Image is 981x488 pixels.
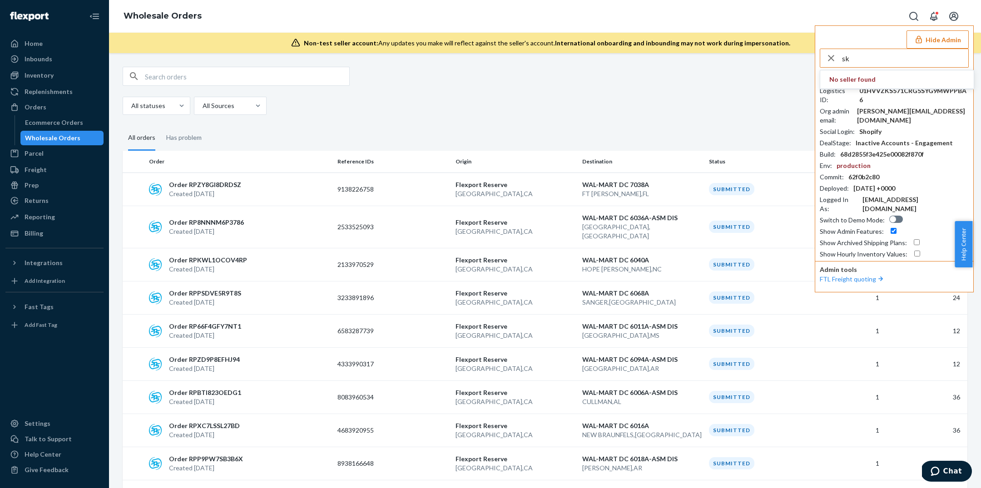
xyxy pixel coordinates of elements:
[820,127,855,136] div: Social Login :
[862,195,969,213] div: [EMAIL_ADDRESS][DOMAIN_NAME]
[853,184,895,193] div: [DATE] +0000
[166,126,202,149] div: Has problem
[824,314,883,347] td: 1
[337,222,410,232] p: 2533525093
[883,281,967,314] td: 24
[820,138,851,148] div: DealStage :
[883,380,967,414] td: 36
[169,421,240,430] p: Order RPXC7LSSL27BD
[709,391,754,403] div: Submitted
[25,434,72,444] div: Talk to Support
[5,68,104,83] a: Inventory
[582,265,702,274] p: HOPE [PERSON_NAME] , NC
[456,265,575,274] p: [GEOGRAPHIC_DATA] , CA
[5,300,104,314] button: Fast Tags
[169,430,240,439] p: Created [DATE]
[5,432,104,446] button: Talk to Support
[842,49,968,67] input: Search or paste seller ID
[169,454,243,463] p: Order RPP9PW7SB3B6X
[25,118,83,127] div: Ecommerce Orders
[582,454,702,463] p: WAL-MART DC 6018A-ASM DIS
[582,397,702,406] p: CULLMAN , AL
[304,39,790,48] div: Any updates you make will reflect against the seller's account.
[582,289,702,298] p: WAL-MART DC 6068A
[25,54,52,64] div: Inbounds
[169,256,247,265] p: Order RPKWL1OCOV4RP
[456,421,575,430] p: Flexport Reserve
[456,218,575,227] p: Flexport Reserve
[337,260,410,269] p: 2133970529
[709,358,754,370] div: Submitted
[820,238,907,247] div: Show Archived Shipping Plans :
[955,221,972,267] button: Help Center
[20,131,104,145] a: Wholesale Orders
[582,430,702,439] p: NEW BRAUNFELS , [GEOGRAPHIC_DATA]
[820,184,849,193] div: Deployed :
[456,289,575,298] p: Flexport Reserve
[25,165,47,174] div: Freight
[5,463,104,477] button: Give Feedback
[883,447,967,480] td: 12
[456,322,575,331] p: Flexport Reserve
[820,173,844,182] div: Commit :
[169,322,241,331] p: Order RP66F4GFY7NT1
[582,421,702,430] p: WAL-MART DC 6016A
[824,414,883,447] td: 1
[582,298,702,307] p: SANGER , [GEOGRAPHIC_DATA]
[169,180,241,189] p: Order RPZY8GI8DRDSZ
[582,364,702,373] p: [GEOGRAPHIC_DATA] , AR
[857,107,969,125] div: [PERSON_NAME][EMAIL_ADDRESS][DOMAIN_NAME]
[840,150,924,159] div: 68d2855f3e425e00082f870f
[149,325,162,337] img: sps-commerce logo
[5,100,104,114] a: Orders
[25,196,49,205] div: Returns
[709,183,754,195] div: Submitted
[337,426,410,435] p: 4683920955
[824,347,883,380] td: 1
[304,39,378,47] span: Non-test seller account:
[709,291,754,304] div: Submitted
[709,424,754,436] div: Submitted
[582,388,702,397] p: WAL-MART DC 6006A-ASM DIS
[456,331,575,340] p: [GEOGRAPHIC_DATA] , CA
[128,126,155,151] div: All orders
[582,256,702,265] p: WAL-MART DC 6040A
[124,11,202,21] a: Wholesale Orders
[169,265,247,274] p: Created [DATE]
[25,419,50,428] div: Settings
[5,84,104,99] a: Replenishments
[5,146,104,161] a: Parcel
[149,457,162,470] img: sps-commerce logo
[824,281,883,314] td: 1
[149,358,162,370] img: sps-commerce logo
[709,221,754,233] div: Submitted
[130,101,131,110] input: All statuses
[25,302,54,311] div: Fast Tags
[837,161,871,170] div: production
[456,227,575,236] p: [GEOGRAPHIC_DATA] , CA
[452,151,579,173] th: Origin
[149,391,162,404] img: sps-commerce logo
[705,151,823,173] th: Status
[820,107,852,125] div: Org admin email :
[169,463,243,473] p: Created [DATE]
[456,256,575,265] p: Flexport Reserve
[922,461,972,483] iframe: Opens a widget where you can chat to one of our agents
[820,275,885,283] a: FTL Freight quoting
[456,430,575,439] p: [GEOGRAPHIC_DATA] , CA
[169,397,241,406] p: Created [DATE]
[5,52,104,66] a: Inbounds
[337,459,410,468] p: 8938166648
[145,151,334,173] th: Order
[149,183,162,196] img: sps-commerce logo
[859,86,969,104] div: 01HVVZKS571CRG5SYG9MWPPBA6
[337,393,410,402] p: 8083960534
[582,322,702,331] p: WAL-MART DC 6011A-ASM DIS
[907,30,969,49] button: Hide Admin
[555,39,790,47] span: International onboarding and inbounding may not work during impersonation.
[25,258,63,267] div: Integrations
[582,213,702,222] p: WAL-MART DC 6036A-ASM DIS
[945,7,963,25] button: Open account menu
[820,161,832,170] div: Env :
